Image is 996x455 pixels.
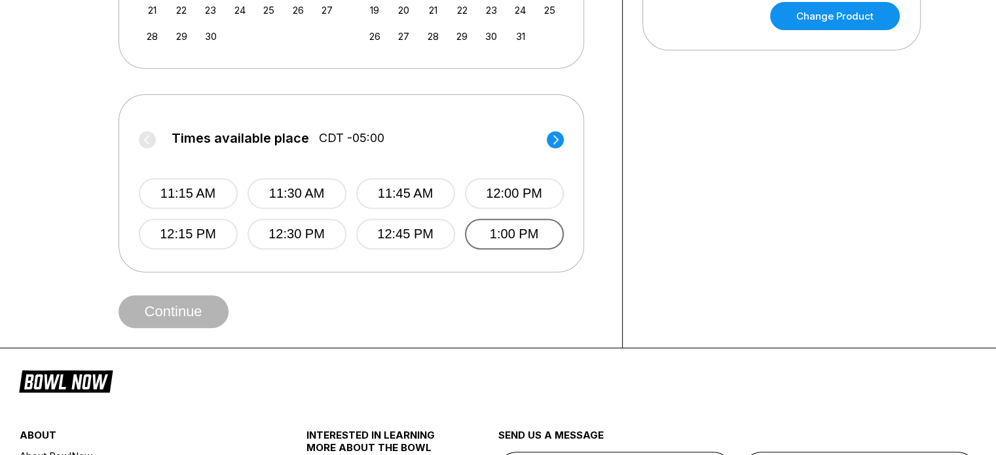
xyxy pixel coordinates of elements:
[202,27,219,45] div: Choose Tuesday, September 30th, 2025
[202,1,219,19] div: Choose Tuesday, September 23rd, 2025
[143,27,161,45] div: Choose Sunday, September 28th, 2025
[483,27,500,45] div: Choose Thursday, October 30th, 2025
[453,27,471,45] div: Choose Wednesday, October 29th, 2025
[424,27,442,45] div: Choose Tuesday, October 28th, 2025
[143,1,161,19] div: Choose Sunday, September 21st, 2025
[395,27,413,45] div: Choose Monday, October 27th, 2025
[172,131,309,145] span: Times available place
[770,2,900,30] a: Change Product
[498,429,976,452] div: send us a message
[248,219,346,249] button: 12:30 PM
[318,1,336,19] div: Choose Saturday, September 27th, 2025
[173,1,191,19] div: Choose Monday, September 22nd, 2025
[483,1,500,19] div: Choose Thursday, October 23rd, 2025
[395,1,413,19] div: Choose Monday, October 20th, 2025
[366,1,384,19] div: Choose Sunday, October 19th, 2025
[424,1,442,19] div: Choose Tuesday, October 21st, 2025
[231,1,249,19] div: Choose Wednesday, September 24th, 2025
[139,219,238,249] button: 12:15 PM
[356,219,455,249] button: 12:45 PM
[541,1,559,19] div: Choose Saturday, October 25th, 2025
[511,27,529,45] div: Choose Friday, October 31st, 2025
[453,1,471,19] div: Choose Wednesday, October 22nd, 2025
[139,178,238,209] button: 11:15 AM
[319,131,384,145] span: CDT -05:00
[289,1,307,19] div: Choose Friday, September 26th, 2025
[260,1,278,19] div: Choose Thursday, September 25th, 2025
[248,178,346,209] button: 11:30 AM
[20,429,259,448] div: about
[465,178,564,209] button: 12:00 PM
[173,27,191,45] div: Choose Monday, September 29th, 2025
[366,27,384,45] div: Choose Sunday, October 26th, 2025
[511,1,529,19] div: Choose Friday, October 24th, 2025
[465,219,564,249] button: 1:00 PM
[356,178,455,209] button: 11:45 AM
